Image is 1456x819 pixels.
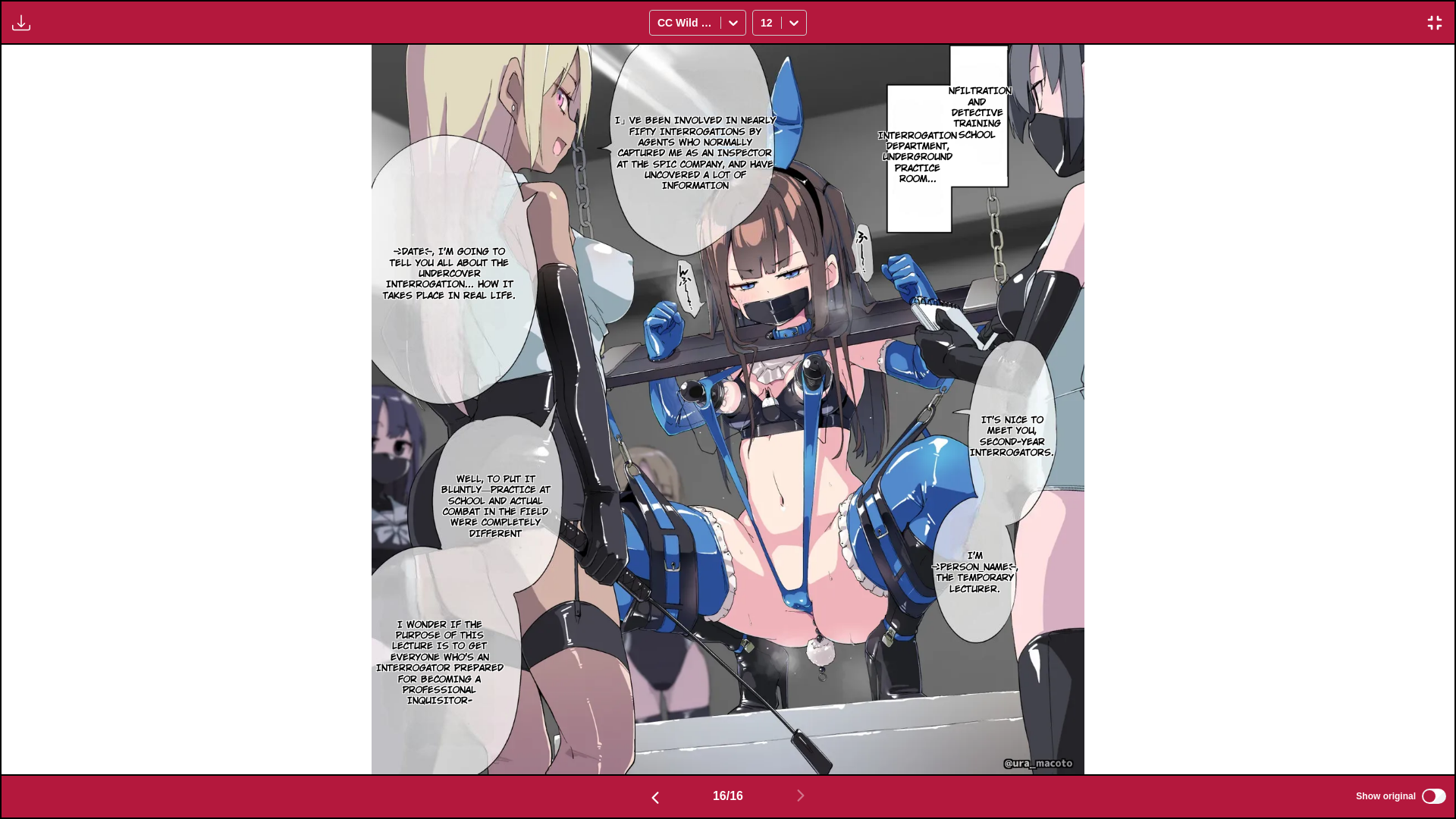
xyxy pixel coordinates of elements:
p: I」ve been involved in nearly fifty interrogations by agents who normally captured me as an inspec... [610,112,780,195]
img: Next page [792,786,810,805]
p: Interrogation Department, underground practice room... [875,127,960,188]
p: I wonder if the purpose of this lecture is to get everyone who's an interrogator prepared for bec... [372,617,507,710]
p: [DATE], I'm going to tell you all about the undercover interrogation... How it takes place in rea... [379,243,519,304]
img: Manga Panel [372,45,1084,774]
p: Infiltration and detective training school [940,83,1015,143]
input: Show original [1422,789,1446,804]
img: Previous page [646,789,664,807]
p: I'm [PERSON_NAME], the temporary lecturer. [929,548,1021,598]
img: Download translated images [12,14,30,32]
p: It's nice to meet you, second-year interrogators. [967,412,1057,462]
span: 16 / 16 [713,789,743,803]
span: Show original [1356,791,1416,802]
p: Well, to put it bluntly—practice at school and actual combat in the field were completely different [438,471,554,542]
